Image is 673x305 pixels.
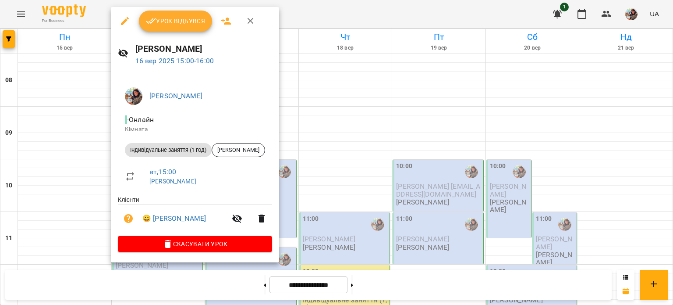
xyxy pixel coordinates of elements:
div: [PERSON_NAME] [212,143,265,157]
a: [PERSON_NAME] [149,178,196,185]
ul: Клієнти [118,195,272,236]
img: 8f0a5762f3e5ee796b2308d9112ead2f.jpeg [125,87,142,105]
span: Індивідуальне заняття (1 год) [125,146,212,154]
span: Скасувати Урок [125,239,265,249]
button: Урок відбувся [139,11,213,32]
span: Урок відбувся [146,16,205,26]
a: вт , 15:00 [149,168,176,176]
a: 😀 [PERSON_NAME] [142,213,206,224]
a: 16 вер 2025 15:00-16:00 [135,57,214,65]
p: Кімната [125,125,265,134]
a: [PERSON_NAME] [149,92,202,100]
span: - Онлайн [125,115,156,124]
h6: [PERSON_NAME] [135,42,272,56]
span: [PERSON_NAME] [212,146,265,154]
button: Скасувати Урок [118,236,272,252]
